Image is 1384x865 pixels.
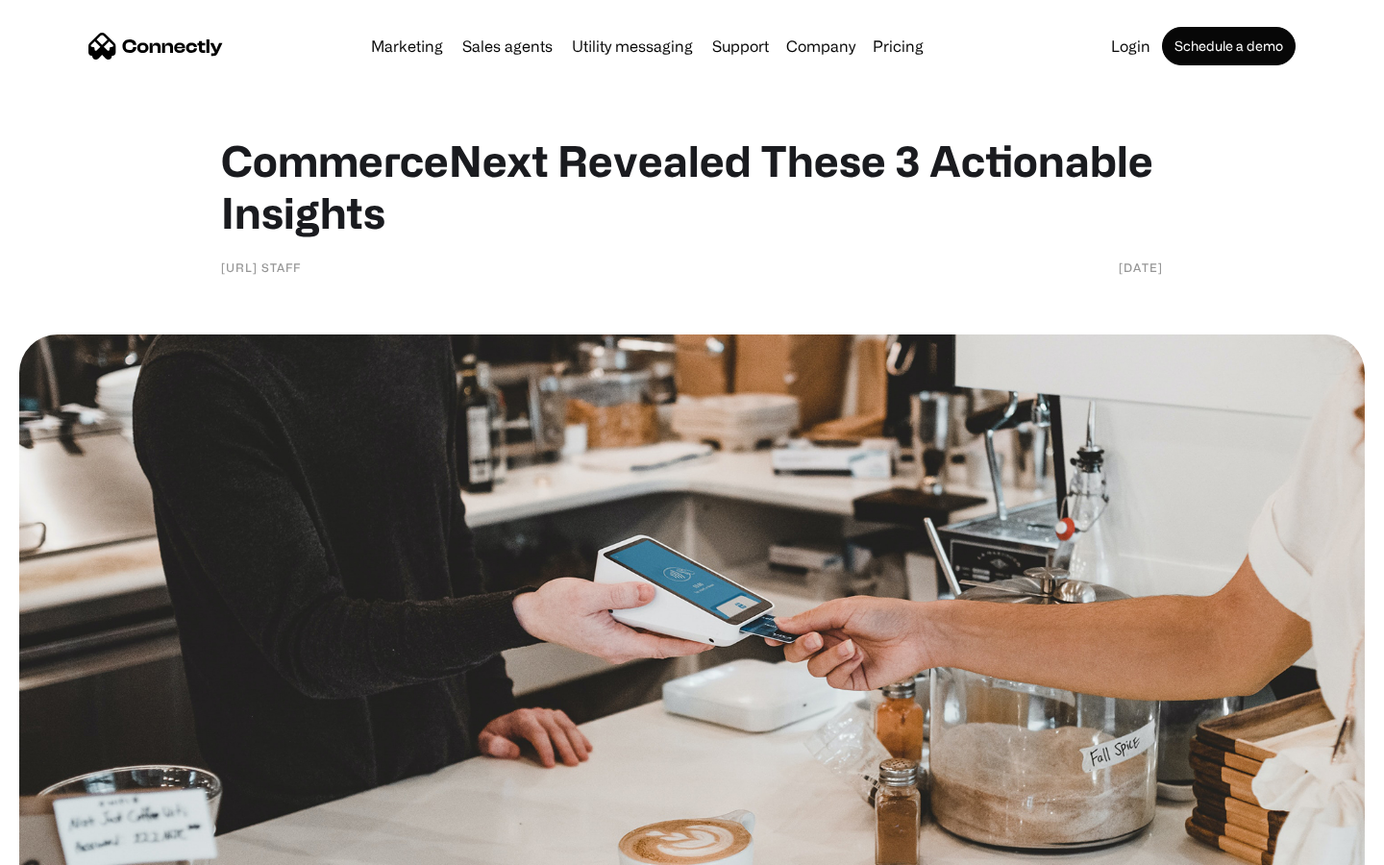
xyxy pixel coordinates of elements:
[1103,38,1158,54] a: Login
[221,135,1163,238] h1: CommerceNext Revealed These 3 Actionable Insights
[786,33,855,60] div: Company
[363,38,451,54] a: Marketing
[221,258,301,277] div: [URL] Staff
[1119,258,1163,277] div: [DATE]
[455,38,560,54] a: Sales agents
[38,831,115,858] ul: Language list
[704,38,777,54] a: Support
[865,38,931,54] a: Pricing
[564,38,701,54] a: Utility messaging
[19,831,115,858] aside: Language selected: English
[1162,27,1296,65] a: Schedule a demo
